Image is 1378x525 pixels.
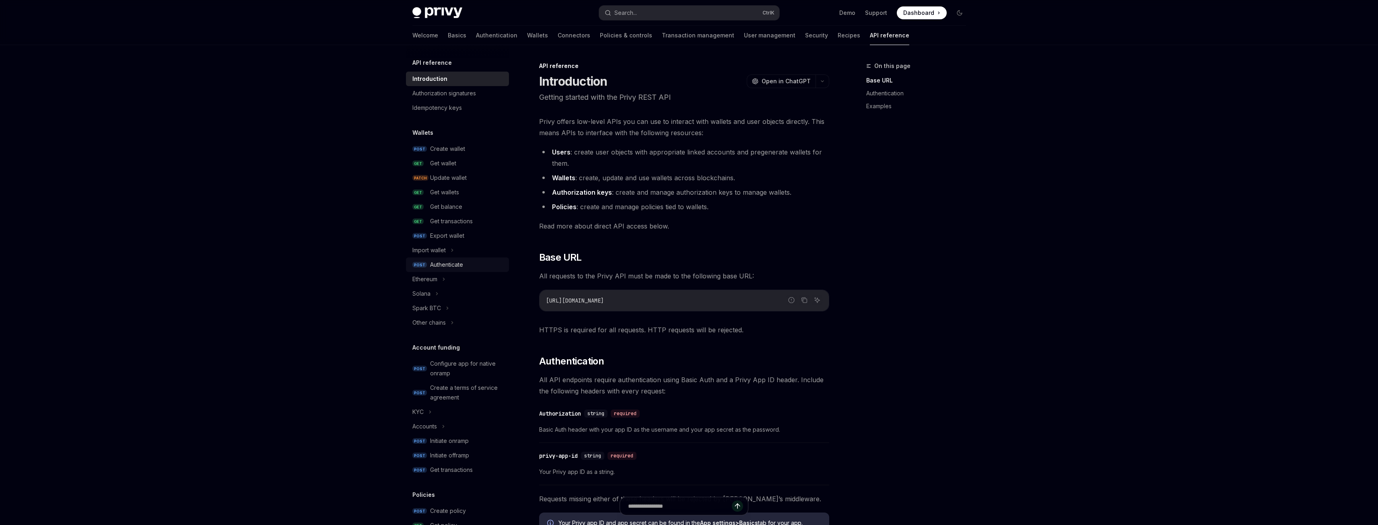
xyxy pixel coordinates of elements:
div: Other chains [412,318,446,327]
div: Configure app for native onramp [430,359,504,378]
span: POST [412,508,427,514]
div: Ethereum [412,274,437,284]
span: Base URL [539,251,582,264]
span: On this page [874,61,910,71]
span: GET [412,189,424,196]
div: Export wallet [430,231,464,241]
strong: Wallets [552,174,575,182]
span: POST [412,262,427,268]
span: [URL][DOMAIN_NAME] [546,297,604,304]
div: Get wallet [430,159,456,168]
p: Getting started with the Privy REST API [539,92,829,103]
a: Policies & controls [600,26,652,45]
span: POST [412,366,427,372]
div: Idempotency keys [412,103,462,113]
a: POSTGet transactions [406,463,509,477]
div: Create wallet [430,144,465,154]
div: Import wallet [412,245,446,255]
span: Basic Auth header with your app ID as the username and your app secret as the password. [539,425,829,434]
div: Get wallets [430,187,459,197]
li: : create user objects with appropriate linked accounts and pregenerate wallets for them. [539,146,829,169]
h5: Policies [412,490,435,500]
span: POST [412,390,427,396]
a: Support [865,9,887,17]
a: Idempotency keys [406,101,509,115]
div: KYC [412,407,424,417]
span: Open in ChatGPT [762,77,811,85]
span: HTTPS is required for all requests. HTTP requests will be rejected. [539,324,829,336]
div: Solana [412,289,430,299]
a: Wallets [527,26,548,45]
div: Get transactions [430,216,473,226]
a: User management [744,26,795,45]
div: required [611,410,640,418]
strong: Users [552,148,571,156]
span: string [587,410,604,417]
button: Report incorrect code [786,295,797,305]
a: Introduction [406,72,509,86]
div: Update wallet [430,173,467,183]
a: Base URL [866,74,972,87]
span: Read more about direct API access below. [539,220,829,232]
strong: Policies [552,203,577,211]
h5: Wallets [412,128,433,138]
div: Search... [614,8,637,18]
a: GETGet transactions [406,214,509,229]
a: GETGet wallet [406,156,509,171]
button: Toggle dark mode [953,6,966,19]
span: POST [412,146,427,152]
span: POST [412,453,427,459]
div: Spark BTC [412,303,441,313]
a: Transaction management [662,26,734,45]
a: GETGet balance [406,200,509,214]
div: Accounts [412,422,437,431]
a: Connectors [558,26,590,45]
span: All requests to the Privy API must be made to the following base URL: [539,270,829,282]
div: Initiate offramp [430,451,469,460]
a: Recipes [838,26,860,45]
a: POSTInitiate offramp [406,448,509,463]
a: Basics [448,26,466,45]
span: Requests missing either of these headers will be rejected by [PERSON_NAME]’s middleware. [539,493,829,504]
span: GET [412,204,424,210]
span: Authentication [539,355,604,368]
span: All API endpoints require authentication using Basic Auth and a Privy App ID header. Include the ... [539,374,829,397]
li: : create and manage policies tied to wallets. [539,201,829,212]
span: Dashboard [903,9,934,17]
div: API reference [539,62,829,70]
a: Security [805,26,828,45]
div: privy-app-id [539,452,578,460]
a: POSTCreate policy [406,504,509,518]
a: Authentication [476,26,517,45]
a: Authentication [866,87,972,100]
h5: API reference [412,58,452,68]
a: Authorization signatures [406,86,509,101]
div: Introduction [412,74,447,84]
button: Send message [732,500,743,512]
li: : create, update and use wallets across blockchains. [539,172,829,183]
div: Get transactions [430,465,473,475]
li: : create and manage authorization keys to manage wallets. [539,187,829,198]
span: GET [412,218,424,224]
div: Create a terms of service agreement [430,383,504,402]
span: POST [412,438,427,444]
span: Ctrl K [762,10,774,16]
span: Privy offers low-level APIs you can use to interact with wallets and user objects directly. This ... [539,116,829,138]
strong: Authorization keys [552,188,612,196]
a: POSTExport wallet [406,229,509,243]
span: PATCH [412,175,428,181]
a: Examples [866,100,972,113]
a: GETGet wallets [406,185,509,200]
a: API reference [870,26,909,45]
a: POSTAuthenticate [406,257,509,272]
h1: Introduction [539,74,608,89]
a: Demo [839,9,855,17]
div: required [608,452,636,460]
h5: Account funding [412,343,460,352]
div: Get balance [430,202,462,212]
img: dark logo [412,7,462,19]
a: Welcome [412,26,438,45]
span: POST [412,233,427,239]
a: POSTConfigure app for native onramp [406,356,509,381]
div: Authenticate [430,260,463,270]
